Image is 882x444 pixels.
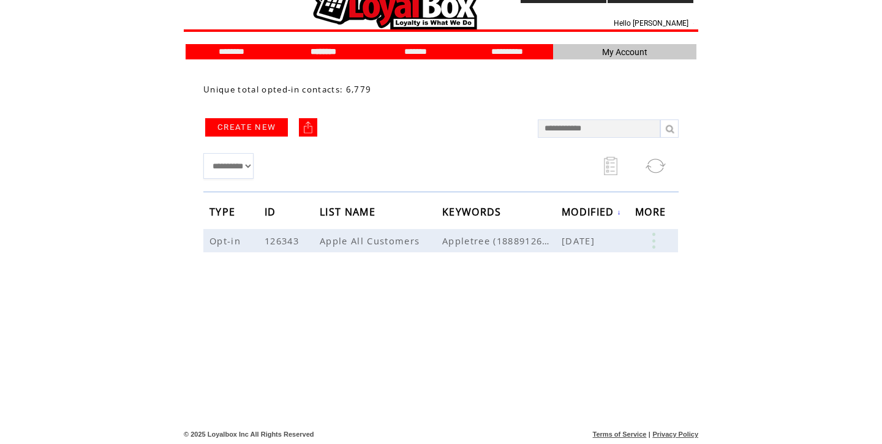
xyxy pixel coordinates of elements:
span: Hello [PERSON_NAME] [614,19,688,28]
span: | [649,431,650,438]
a: KEYWORDS [442,208,505,215]
span: KEYWORDS [442,202,505,225]
a: Terms of Service [593,431,647,438]
span: © 2025 Loyalbox Inc All Rights Reserved [184,431,314,438]
span: ID [265,202,279,225]
a: Privacy Policy [652,431,698,438]
span: TYPE [209,202,238,225]
span: My Account [602,47,647,57]
span: Opt-in [209,235,244,247]
a: MODIFIED↓ [562,208,622,216]
span: Apple All Customers [320,235,423,247]
img: upload.png [302,121,314,134]
span: LIST NAME [320,202,379,225]
span: Unique total opted-in contacts: 6,779 [203,84,371,95]
a: ID [265,208,279,215]
span: 126343 [265,235,302,247]
span: MORE [635,202,669,225]
a: LIST NAME [320,208,379,215]
span: Appletree (18889126452),Appletree (47869) [442,235,562,247]
a: TYPE [209,208,238,215]
span: MODIFIED [562,202,617,225]
a: CREATE NEW [205,118,288,137]
span: [DATE] [562,235,598,247]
